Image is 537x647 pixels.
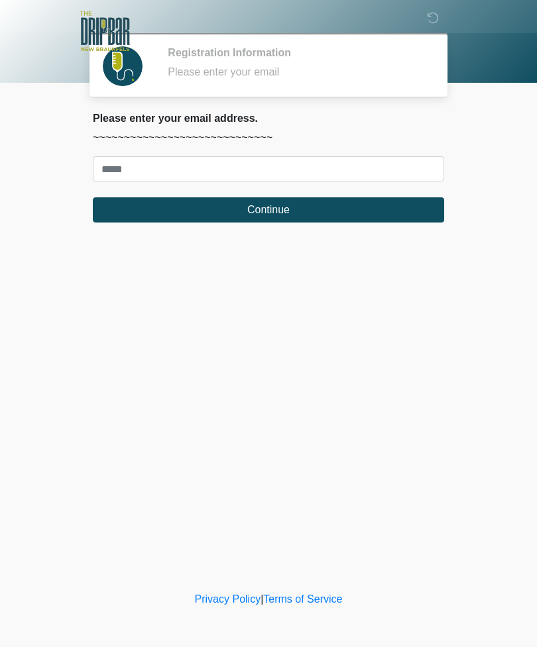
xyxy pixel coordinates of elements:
a: | [261,593,263,605]
button: Continue [93,197,444,223]
h2: Please enter your email address. [93,112,444,124]
img: Agent Avatar [103,46,143,86]
a: Privacy Policy [195,593,261,605]
img: The DRIPBaR - New Braunfels Logo [80,10,130,53]
div: Please enter your email [168,64,424,80]
a: Terms of Service [263,593,342,605]
p: ~~~~~~~~~~~~~~~~~~~~~~~~~~~~~ [93,130,444,146]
